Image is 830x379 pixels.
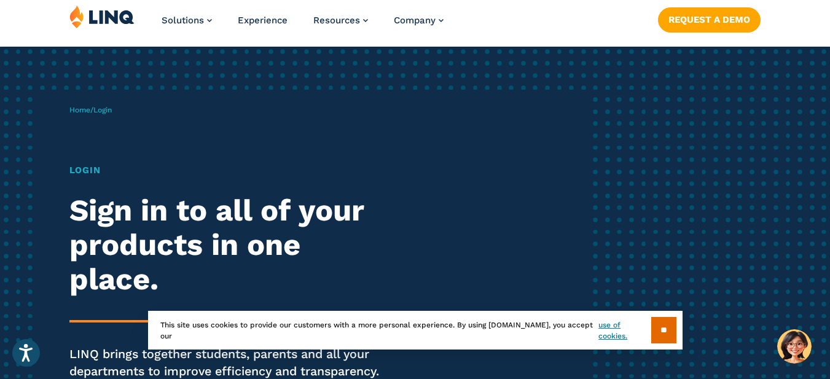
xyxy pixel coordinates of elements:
span: Company [394,15,436,26]
h1: Login [69,163,390,178]
div: This site uses cookies to provide our customers with a more personal experience. By using [DOMAIN... [148,311,683,350]
span: / [69,106,112,114]
nav: Primary Navigation [162,5,444,45]
span: Login [93,106,112,114]
a: Experience [238,15,288,26]
h2: Sign in to all of your products in one place. [69,193,390,297]
nav: Button Navigation [658,5,761,32]
a: Resources [313,15,368,26]
a: use of cookies. [598,319,651,342]
span: Resources [313,15,360,26]
a: Home [69,106,90,114]
img: LINQ | K‑12 Software [69,5,135,28]
button: Hello, have a question? Let’s chat. [777,329,812,364]
a: Company [394,15,444,26]
a: Solutions [162,15,212,26]
span: Solutions [162,15,204,26]
a: Request a Demo [658,7,761,32]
